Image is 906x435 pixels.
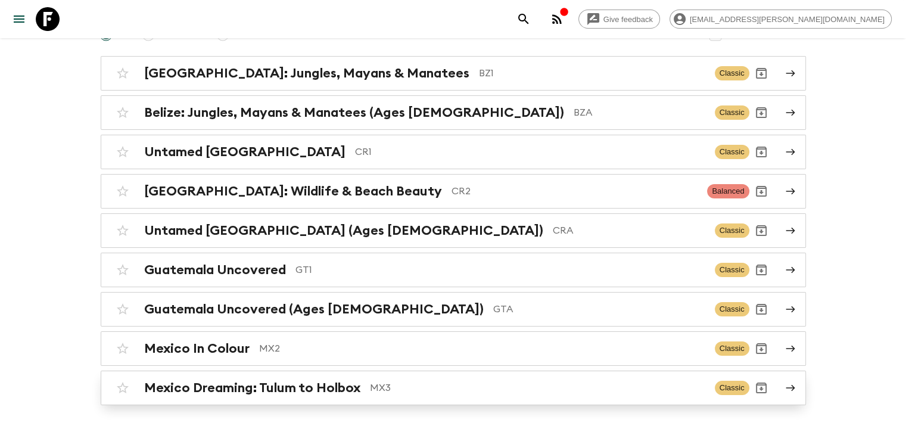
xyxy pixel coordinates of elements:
[479,66,705,80] p: BZ1
[144,105,564,120] h2: Belize: Jungles, Mayans & Manatees (Ages [DEMOGRAPHIC_DATA])
[101,135,806,169] a: Untamed [GEOGRAPHIC_DATA]CR1ClassicArchive
[452,184,698,198] p: CR2
[144,66,469,81] h2: [GEOGRAPHIC_DATA]: Jungles, Mayans & Manatees
[749,219,773,243] button: Archive
[144,341,250,356] h2: Mexico In Colour
[101,371,806,405] a: Mexico Dreaming: Tulum to HolboxMX3ClassicArchive
[101,213,806,248] a: Untamed [GEOGRAPHIC_DATA] (Ages [DEMOGRAPHIC_DATA])CRAClassicArchive
[295,263,705,277] p: GT1
[144,380,360,396] h2: Mexico Dreaming: Tulum to Holbox
[670,10,892,29] div: [EMAIL_ADDRESS][PERSON_NAME][DOMAIN_NAME]
[101,95,806,130] a: Belize: Jungles, Mayans & Manatees (Ages [DEMOGRAPHIC_DATA])BZAClassicArchive
[749,258,773,282] button: Archive
[553,223,705,238] p: CRA
[101,331,806,366] a: Mexico In ColourMX2ClassicArchive
[715,223,749,238] span: Classic
[715,341,749,356] span: Classic
[749,61,773,85] button: Archive
[144,302,484,317] h2: Guatemala Uncovered (Ages [DEMOGRAPHIC_DATA])
[578,10,660,29] a: Give feedback
[749,140,773,164] button: Archive
[597,15,659,24] span: Give feedback
[715,66,749,80] span: Classic
[144,262,286,278] h2: Guatemala Uncovered
[144,223,543,238] h2: Untamed [GEOGRAPHIC_DATA] (Ages [DEMOGRAPHIC_DATA])
[101,292,806,327] a: Guatemala Uncovered (Ages [DEMOGRAPHIC_DATA])GTAClassicArchive
[749,337,773,361] button: Archive
[7,7,31,31] button: menu
[715,145,749,159] span: Classic
[355,145,705,159] p: CR1
[574,105,705,120] p: BZA
[144,144,345,160] h2: Untamed [GEOGRAPHIC_DATA]
[749,376,773,400] button: Archive
[101,56,806,91] a: [GEOGRAPHIC_DATA]: Jungles, Mayans & ManateesBZ1ClassicArchive
[749,297,773,321] button: Archive
[101,174,806,209] a: [GEOGRAPHIC_DATA]: Wildlife & Beach BeautyCR2BalancedArchive
[101,253,806,287] a: Guatemala UncoveredGT1ClassicArchive
[715,105,749,120] span: Classic
[512,7,535,31] button: search adventures
[715,302,749,316] span: Classic
[370,381,705,395] p: MX3
[683,15,891,24] span: [EMAIL_ADDRESS][PERSON_NAME][DOMAIN_NAME]
[144,184,442,199] h2: [GEOGRAPHIC_DATA]: Wildlife & Beach Beauty
[707,184,749,198] span: Balanced
[715,263,749,277] span: Classic
[715,381,749,395] span: Classic
[749,179,773,203] button: Archive
[749,101,773,125] button: Archive
[493,302,705,316] p: GTA
[259,341,705,356] p: MX2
